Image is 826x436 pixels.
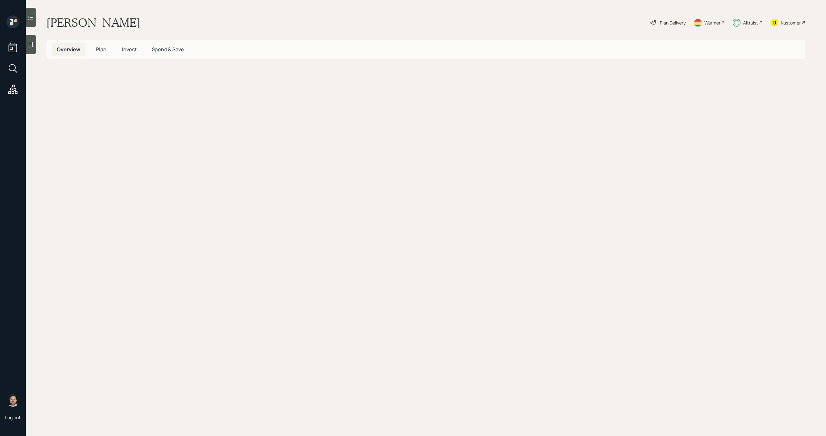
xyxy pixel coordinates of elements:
[5,414,21,421] div: Log out
[57,46,80,53] span: Overview
[781,19,801,26] div: Kustomer
[96,46,106,53] span: Plan
[704,19,720,26] div: Warmer
[6,394,19,407] img: michael-russo-headshot.png
[122,46,136,53] span: Invest
[46,15,140,30] h1: [PERSON_NAME]
[152,46,184,53] span: Spend & Save
[660,19,686,26] div: Plan Delivery
[743,19,758,26] div: Altruist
